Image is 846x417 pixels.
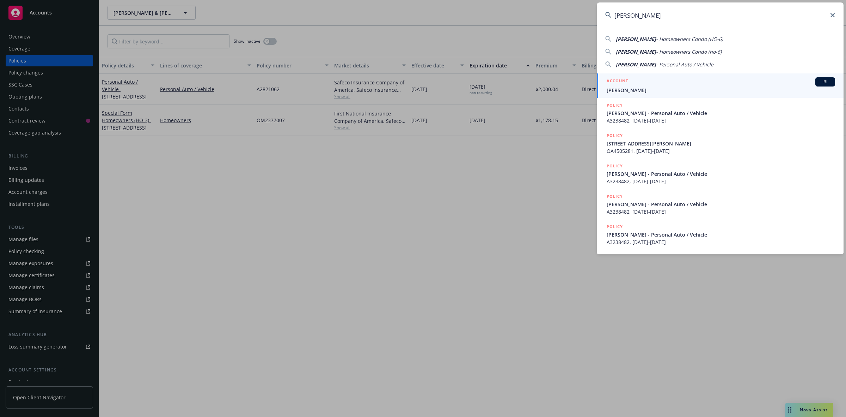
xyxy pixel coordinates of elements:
span: - Homeowners Condo (ho-6) [656,48,722,55]
a: POLICY[PERSON_NAME] - Personal Auto / VehicleA3238482, [DATE]-[DATE] [597,159,844,189]
span: - Homeowners Condo (HO-6) [656,36,723,42]
h5: ACCOUNT [607,77,628,86]
span: - Personal Auto / Vehicle [656,61,713,68]
h5: POLICY [607,223,623,230]
a: ACCOUNTBI[PERSON_NAME] [597,73,844,98]
span: A3238482, [DATE]-[DATE] [607,178,835,185]
span: [PERSON_NAME] - Personal Auto / Vehicle [607,170,835,178]
a: POLICY[PERSON_NAME] - Personal Auto / VehicleA3238482, [DATE]-[DATE] [597,189,844,219]
span: [PERSON_NAME] [607,87,835,94]
a: POLICY[PERSON_NAME] - Personal Auto / VehicleA3238482, [DATE]-[DATE] [597,98,844,128]
span: A3238482, [DATE]-[DATE] [607,117,835,124]
span: [PERSON_NAME] [616,48,656,55]
a: POLICY[PERSON_NAME] - Personal Auto / VehicleA3238482, [DATE]-[DATE] [597,219,844,250]
span: OA4505281, [DATE]-[DATE] [607,147,835,155]
h5: POLICY [607,102,623,109]
a: POLICY[STREET_ADDRESS][PERSON_NAME]OA4505281, [DATE]-[DATE] [597,128,844,159]
span: [PERSON_NAME] [616,36,656,42]
h5: POLICY [607,193,623,200]
span: [STREET_ADDRESS][PERSON_NAME] [607,140,835,147]
span: [PERSON_NAME] [616,61,656,68]
span: [PERSON_NAME] - Personal Auto / Vehicle [607,109,835,117]
span: A3238482, [DATE]-[DATE] [607,238,835,246]
span: [PERSON_NAME] - Personal Auto / Vehicle [607,231,835,238]
input: Search... [597,2,844,28]
h5: POLICY [607,132,623,139]
h5: POLICY [607,162,623,169]
span: [PERSON_NAME] - Personal Auto / Vehicle [607,201,835,208]
span: A3238482, [DATE]-[DATE] [607,208,835,215]
span: BI [818,79,832,85]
